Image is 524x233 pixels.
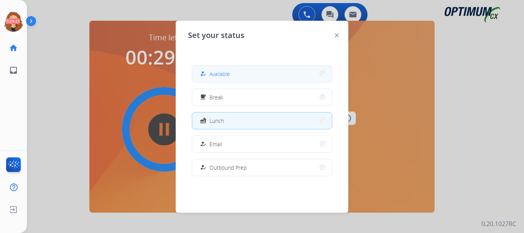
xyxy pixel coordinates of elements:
[192,66,332,82] button: Available
[200,164,206,171] mat-icon: how_to_reg
[209,164,247,172] span: Outbound Prep
[209,93,223,101] span: Break
[192,136,332,152] button: Email
[188,30,244,41] span: Set your status
[192,89,332,106] button: Break
[9,43,18,53] mat-icon: home
[200,141,206,147] mat-icon: how_to_reg
[200,117,206,124] mat-icon: fastfood
[481,219,516,228] p: 0.20.1027RC
[200,71,206,77] mat-icon: how_to_reg
[335,33,339,37] img: close-button
[209,70,230,78] span: Available
[209,117,224,125] span: Lunch
[192,112,332,129] button: Lunch
[192,159,332,176] button: Outbound Prep
[200,94,206,101] mat-icon: free_breakfast
[9,66,18,75] mat-icon: inbox
[209,140,222,148] span: Email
